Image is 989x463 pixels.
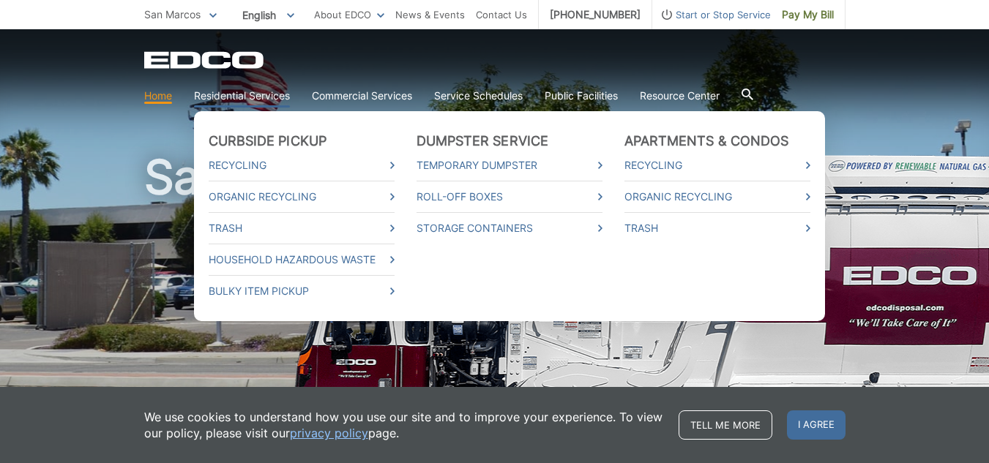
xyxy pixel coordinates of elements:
[312,88,412,104] a: Commercial Services
[545,88,618,104] a: Public Facilities
[624,157,810,173] a: Recycling
[209,220,395,236] a: Trash
[417,157,602,173] a: Temporary Dumpster
[417,220,602,236] a: Storage Containers
[679,410,772,440] a: Tell me more
[209,133,327,149] a: Curbside Pickup
[144,409,664,441] p: We use cookies to understand how you use our site and to improve your experience. To view our pol...
[209,252,395,268] a: Household Hazardous Waste
[144,51,266,69] a: EDCD logo. Return to the homepage.
[231,3,305,27] span: English
[417,189,602,205] a: Roll-Off Boxes
[144,88,172,104] a: Home
[395,7,465,23] a: News & Events
[640,88,720,104] a: Resource Center
[209,283,395,299] a: Bulky Item Pickup
[417,133,549,149] a: Dumpster Service
[624,133,789,149] a: Apartments & Condos
[194,88,290,104] a: Residential Services
[787,410,846,440] span: I agree
[624,189,810,205] a: Organic Recycling
[782,7,834,23] span: Pay My Bill
[434,88,523,104] a: Service Schedules
[624,220,810,236] a: Trash
[209,157,395,173] a: Recycling
[144,8,201,20] span: San Marcos
[209,189,395,205] a: Organic Recycling
[476,7,527,23] a: Contact Us
[314,7,384,23] a: About EDCO
[290,425,368,441] a: privacy policy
